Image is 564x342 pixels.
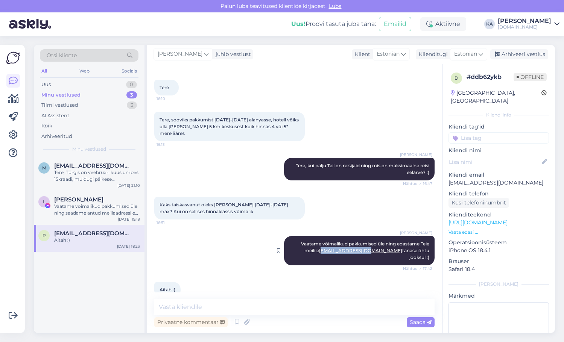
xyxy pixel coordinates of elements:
[157,96,185,101] span: 16:10
[126,81,137,88] div: 0
[213,50,251,58] div: juhib vestlust
[47,51,77,59] span: Otsi kliente
[498,18,559,30] a: [PERSON_NAME][DOMAIN_NAME]
[158,50,202,58] span: [PERSON_NAME]
[126,91,137,99] div: 3
[448,147,549,154] p: Kliendi nimi
[54,162,132,169] span: mari.raud00@gmail.com
[455,75,458,81] span: d
[448,171,549,179] p: Kliendi email
[160,85,169,90] span: Tere
[54,203,140,216] div: Vaatame võimalikud pakkumised üle ning saadame antud meiliaadressile tänase õhtu jooksul :)
[448,132,549,144] input: Lisa tag
[296,163,430,175] span: Tere, kui palju Teil on reisijaid ning mis on maksimaalne reisi eelarve? :)
[448,229,549,236] p: Vaata edasi ...
[448,257,549,265] p: Brauser
[54,196,103,203] span: Liis Laanesaar
[54,169,140,183] div: Tere, Türgis on veebruari kuus umbes 15kraadi, muidugi päikese [PERSON_NAME] võib olla soojem. Tä...
[43,199,46,204] span: L
[448,265,549,273] p: Safari 18.4
[420,17,466,31] div: Aktiivne
[117,183,140,188] div: [DATE] 21:10
[484,19,495,29] div: KA
[41,133,72,140] div: Arhiveeritud
[72,146,106,153] span: Minu vestlused
[41,101,78,109] div: Tiimi vestlused
[448,239,549,247] p: Operatsioonisüsteem
[448,219,508,226] a: [URL][DOMAIN_NAME]
[41,91,81,99] div: Minu vestlused
[467,73,514,82] div: # ddb62ykb
[448,123,549,131] p: Kliendi tag'id
[78,66,91,76] div: Web
[377,50,400,58] span: Estonian
[43,233,46,238] span: r
[160,287,175,292] span: Aitah :)
[40,66,49,76] div: All
[120,66,138,76] div: Socials
[454,50,477,58] span: Estonian
[6,51,20,65] img: Askly Logo
[118,216,140,222] div: [DATE] 19:19
[448,190,549,198] p: Kliendi telefon
[403,181,432,186] span: Nähtud ✓ 16:47
[448,112,549,118] div: Kliendi info
[327,3,344,9] span: Luba
[160,117,300,136] span: Tere, sooviks pakkumist [DATE]-[DATE] alanyasse, hotell võiks olla [PERSON_NAME] 5 km keskusest k...
[41,122,52,130] div: Kõik
[160,202,289,214] span: Kaks taiskasvanut oleks [PERSON_NAME] [DATE]-[DATE] max? Kui on sellises hinnaklassis võimalik
[352,50,370,58] div: Klient
[291,20,306,27] b: Uus!
[157,220,185,225] span: 16:51
[403,266,432,271] span: Nähtud ✓ 17:42
[448,198,509,208] div: Küsi telefoninumbrit
[301,241,430,260] span: Vaatame võimalikud pakkumised üle ning edastame Teie meilile tänase õhtu jooksul :)
[448,247,549,254] p: iPhone OS 18.4.1
[410,319,432,325] span: Saada
[448,292,549,300] p: Märkmed
[291,20,376,29] div: Proovi tasuta juba täna:
[498,18,551,24] div: [PERSON_NAME]
[490,49,548,59] div: Arhiveeri vestlus
[117,244,140,249] div: [DATE] 18:23
[451,89,541,105] div: [GEOGRAPHIC_DATA], [GEOGRAPHIC_DATA]
[448,281,549,288] div: [PERSON_NAME]
[416,50,448,58] div: Klienditugi
[400,152,432,157] span: [PERSON_NAME]
[157,142,185,147] span: 16:13
[400,230,432,236] span: [PERSON_NAME]
[54,230,132,237] span: rellika6@gmail.com
[41,81,51,88] div: Uus
[42,165,46,171] span: m
[448,211,549,219] p: Klienditeekond
[449,158,540,166] input: Lisa nimi
[127,101,137,109] div: 3
[154,317,228,327] div: Privaatne kommentaar
[379,17,411,31] button: Emailid
[41,112,69,120] div: AI Assistent
[319,248,402,253] a: [EMAIL_ADDRESS][DOMAIN_NAME]
[514,73,547,81] span: Offline
[54,237,140,244] div: Aitah :)
[498,24,551,30] div: [DOMAIN_NAME]
[448,179,549,187] p: [EMAIL_ADDRESS][DOMAIN_NAME]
